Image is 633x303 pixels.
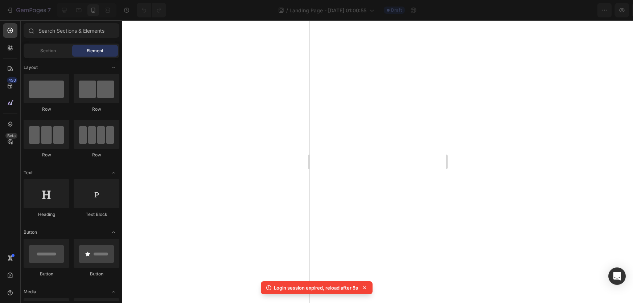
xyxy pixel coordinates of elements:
button: Save [558,3,582,17]
div: Publish [591,7,609,14]
span: Draft [391,7,402,13]
div: Heading [24,211,69,218]
div: 450 [7,77,17,83]
iframe: Design area [310,20,446,303]
span: Layout [24,64,38,71]
p: Login session expired, reload after 5s [274,284,358,291]
span: Section [40,48,56,54]
span: Toggle open [108,286,119,298]
span: Landing Page - [DATE] 01:00:55 [289,7,366,14]
p: 7 [48,6,51,15]
div: Row [74,152,119,158]
span: Toggle open [108,167,119,179]
span: Button [24,229,37,236]
div: Row [24,106,69,112]
span: Toggle open [108,226,119,238]
div: Text Block [74,211,119,218]
span: Save [564,7,576,13]
div: Button [74,271,119,277]
span: / [286,7,288,14]
div: Open Intercom Messenger [608,267,626,285]
div: Row [24,152,69,158]
span: Element [87,48,103,54]
span: Toggle open [108,62,119,73]
span: Text [24,169,33,176]
input: Search Sections & Elements [24,23,119,38]
div: Button [24,271,69,277]
div: Beta [5,133,17,139]
div: Row [74,106,119,112]
span: Media [24,288,36,295]
button: 7 [3,3,54,17]
button: Publish [585,3,615,17]
div: Undo/Redo [137,3,166,17]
